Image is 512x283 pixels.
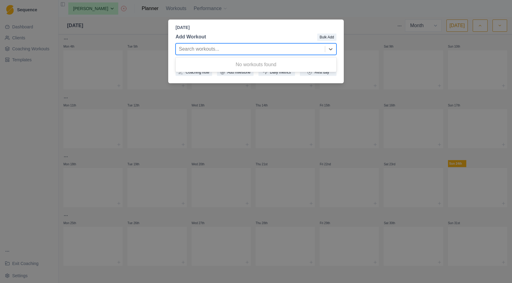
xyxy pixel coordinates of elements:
button: Bulk Add [317,34,336,41]
button: Add milestone [217,69,254,76]
button: Daily metrics [258,69,295,76]
p: Add Workout [176,33,206,41]
div: No workouts found [176,59,336,71]
p: [DATE] [176,24,336,31]
button: Coaching note [176,69,212,76]
button: Rest day [300,69,336,76]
